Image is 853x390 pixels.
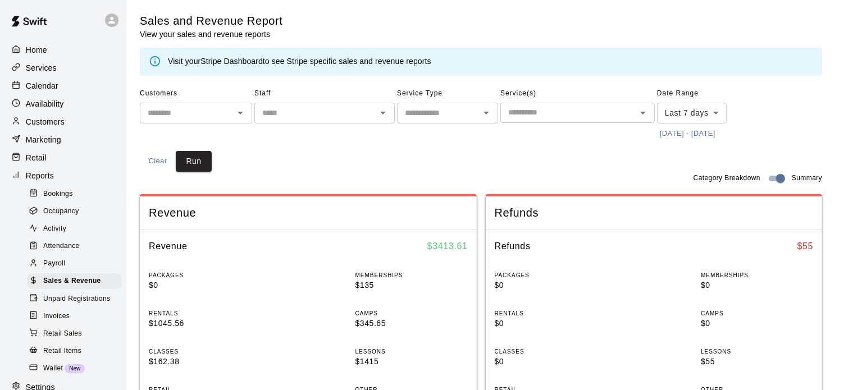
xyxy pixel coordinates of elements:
[495,239,531,254] h6: Refunds
[43,346,81,357] span: Retail Items
[168,56,431,68] div: Visit your to see Stripe specific sales and revenue reports
[43,311,70,322] span: Invoices
[9,77,117,94] a: Calendar
[140,85,252,103] span: Customers
[26,80,58,91] p: Calendar
[43,363,63,374] span: Wallet
[355,271,468,279] p: MEMBERSHIPS
[27,203,126,220] a: Occupancy
[9,95,117,112] a: Availability
[26,170,54,181] p: Reports
[149,271,261,279] p: PACKAGES
[26,62,57,74] p: Services
[495,356,607,368] p: $0
[200,57,263,66] a: Stripe Dashboard
[140,29,283,40] p: View your sales and revenue reports
[701,309,813,318] p: CAMPS
[355,279,468,291] p: $135
[701,347,813,356] p: LESSONS
[500,85,655,103] span: Service(s)
[27,291,122,307] div: Unpaid Registrations
[27,221,122,237] div: Activity
[495,279,607,291] p: $0
[27,326,122,342] div: Retail Sales
[495,309,607,318] p: RENTALS
[701,279,813,291] p: $0
[9,149,117,166] a: Retail
[9,42,117,58] a: Home
[427,239,468,254] h6: $ 3413.61
[149,347,261,356] p: CLASSES
[26,134,61,145] p: Marketing
[26,44,47,56] p: Home
[43,328,82,339] span: Retail Sales
[43,241,80,252] span: Attendance
[26,116,65,127] p: Customers
[27,361,122,377] div: WalletNew
[355,356,468,368] p: $1415
[149,239,188,254] h6: Revenue
[27,325,126,342] a: Retail Sales
[495,205,814,221] span: Refunds
[478,105,494,121] button: Open
[149,309,261,318] p: RENTALS
[176,151,212,172] button: Run
[355,309,468,318] p: CAMPS
[43,223,66,235] span: Activity
[232,105,248,121] button: Open
[701,318,813,329] p: $0
[27,342,126,360] a: Retail Items
[43,293,110,305] span: Unpaid Registrations
[792,173,822,184] span: Summary
[375,105,391,121] button: Open
[149,318,261,329] p: $1045.56
[27,221,126,238] a: Activity
[254,85,395,103] span: Staff
[27,238,122,254] div: Attendance
[397,85,498,103] span: Service Type
[27,308,126,325] a: Invoices
[27,309,122,324] div: Invoices
[43,276,101,287] span: Sales & Revenue
[9,167,117,184] a: Reports
[43,258,65,269] span: Payroll
[27,360,126,377] a: WalletNew
[657,125,718,143] button: [DATE] - [DATE]
[140,13,283,29] h5: Sales and Revenue Report
[797,239,814,254] h6: $ 55
[9,59,117,76] a: Services
[43,206,79,217] span: Occupancy
[495,271,607,279] p: PACKAGES
[27,256,122,272] div: Payroll
[27,204,122,219] div: Occupancy
[140,151,176,172] button: Clear
[149,356,261,368] p: $162.38
[27,255,126,273] a: Payroll
[26,152,47,163] p: Retail
[27,290,126,308] a: Unpaid Registrations
[9,131,117,148] a: Marketing
[65,365,85,371] span: New
[495,318,607,329] p: $0
[149,279,261,291] p: $0
[149,205,468,221] span: Revenue
[495,347,607,356] p: CLASSES
[27,185,126,203] a: Bookings
[355,347,468,356] p: LESSONS
[43,189,73,200] span: Bookings
[27,238,126,255] a: Attendance
[27,273,126,290] a: Sales & Revenue
[9,113,117,130] a: Customers
[26,98,64,109] p: Availability
[27,343,122,359] div: Retail Items
[657,103,727,123] div: Last 7 days
[635,105,651,121] button: Open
